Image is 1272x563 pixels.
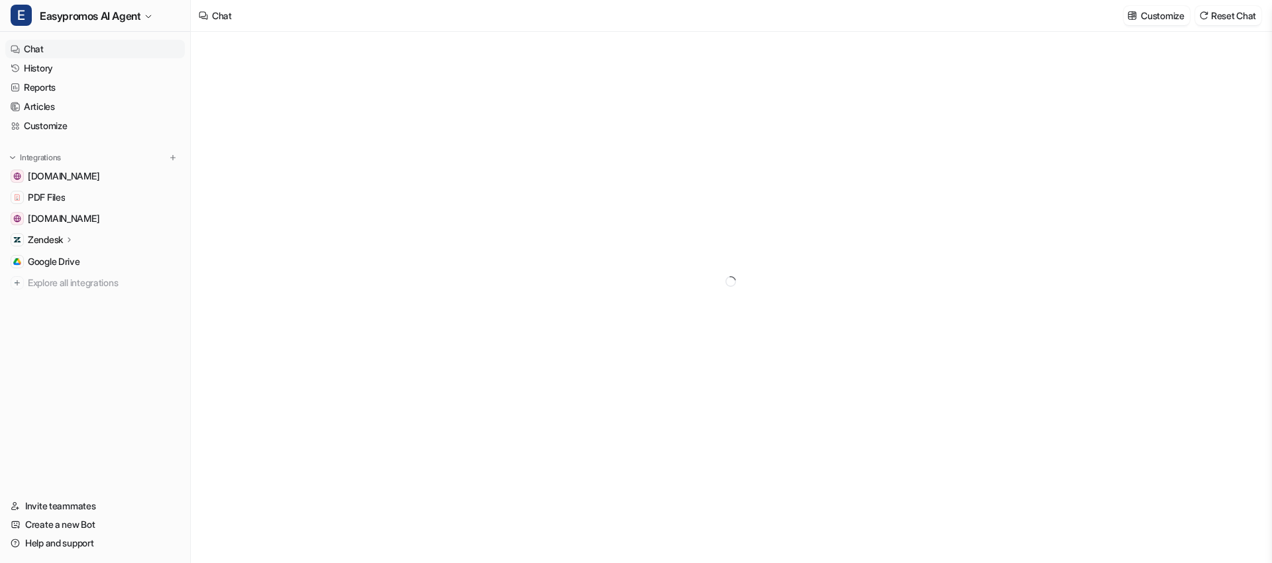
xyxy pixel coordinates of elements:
[8,153,17,162] img: expand menu
[5,534,185,552] a: Help and support
[5,59,185,77] a: History
[5,151,65,164] button: Integrations
[1195,6,1261,25] button: Reset Chat
[5,117,185,135] a: Customize
[13,172,21,180] img: easypromos-apiref.redoc.ly
[20,152,61,163] p: Integrations
[5,274,185,292] a: Explore all integrations
[28,233,63,246] p: Zendesk
[5,497,185,515] a: Invite teammates
[28,255,80,268] span: Google Drive
[5,167,185,185] a: easypromos-apiref.redoc.ly[DOMAIN_NAME]
[212,9,232,23] div: Chat
[28,272,180,293] span: Explore all integrations
[13,236,21,244] img: Zendesk
[1124,6,1189,25] button: Customize
[5,188,185,207] a: PDF FilesPDF Files
[28,170,99,183] span: [DOMAIN_NAME]
[1141,9,1184,23] p: Customize
[168,153,178,162] img: menu_add.svg
[11,5,32,26] span: E
[11,276,24,289] img: explore all integrations
[28,191,65,204] span: PDF Files
[13,215,21,223] img: www.easypromosapp.com
[28,212,99,225] span: [DOMAIN_NAME]
[13,258,21,266] img: Google Drive
[5,252,185,271] a: Google DriveGoogle Drive
[5,78,185,97] a: Reports
[5,40,185,58] a: Chat
[5,515,185,534] a: Create a new Bot
[13,193,21,201] img: PDF Files
[40,7,140,25] span: Easypromos AI Agent
[5,209,185,228] a: www.easypromosapp.com[DOMAIN_NAME]
[1199,11,1208,21] img: reset
[5,97,185,116] a: Articles
[1128,11,1137,21] img: customize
